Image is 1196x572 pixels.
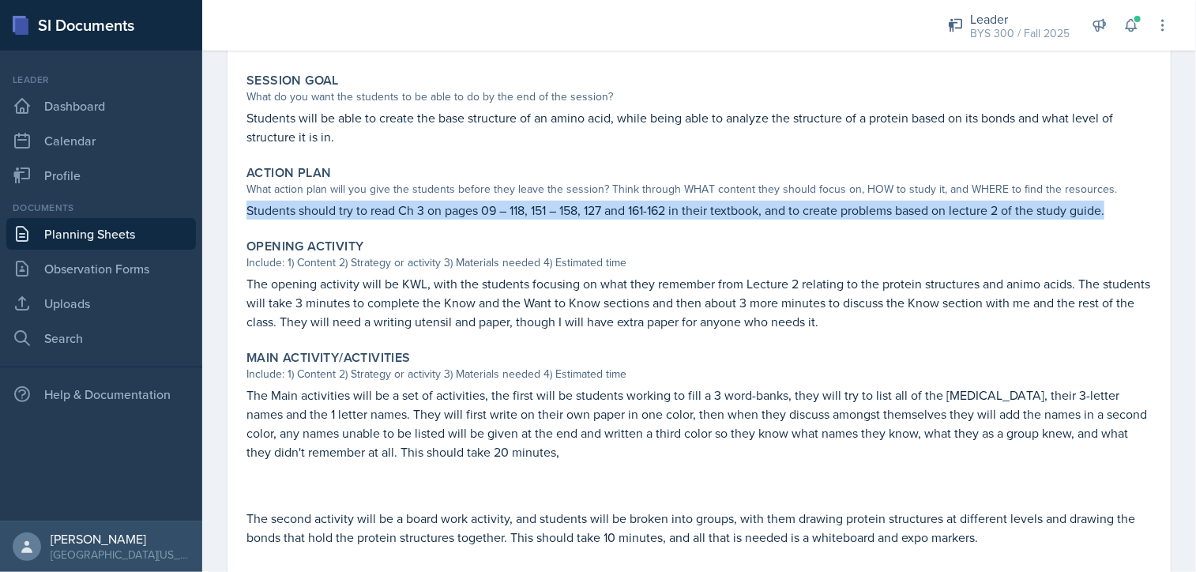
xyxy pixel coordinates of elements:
div: What action plan will you give the students before they leave the session? Think through WHAT con... [246,181,1152,198]
div: What do you want the students to be able to do by the end of the session? [246,88,1152,105]
p: The second activity will be a board work activity, and students will be broken into groups, with ... [246,509,1152,547]
div: Include: 1) Content 2) Strategy or activity 3) Materials needed 4) Estimated time [246,366,1152,382]
label: Opening Activity [246,239,363,254]
p: The Main activities will be a set of activities, the first will be students working to fill a 3 w... [246,386,1152,461]
a: Planning Sheets [6,218,196,250]
div: [PERSON_NAME] [51,531,190,547]
div: Documents [6,201,196,215]
div: Include: 1) Content 2) Strategy or activity 3) Materials needed 4) Estimated time [246,254,1152,271]
a: Calendar [6,125,196,156]
label: Session Goal [246,73,339,88]
a: Search [6,322,196,354]
p: Students should try to read Ch 3 on pages 09 – 118, 151 – 158, 127 and 161-162 in their textbook,... [246,201,1152,220]
div: Leader [6,73,196,87]
p: The opening activity will be KWL, with the students focusing on what they remember from Lecture 2... [246,274,1152,331]
a: Profile [6,160,196,191]
div: [GEOGRAPHIC_DATA][US_STATE] in [GEOGRAPHIC_DATA] [51,547,190,563]
label: Main Activity/Activities [246,350,411,366]
a: Uploads [6,288,196,319]
div: Help & Documentation [6,378,196,410]
a: Observation Forms [6,253,196,284]
div: Leader [970,9,1070,28]
a: Dashboard [6,90,196,122]
label: Action Plan [246,165,331,181]
p: Students will be able to create the base structure of an amino acid, while being able to analyze ... [246,108,1152,146]
div: BYS 300 / Fall 2025 [970,25,1070,42]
